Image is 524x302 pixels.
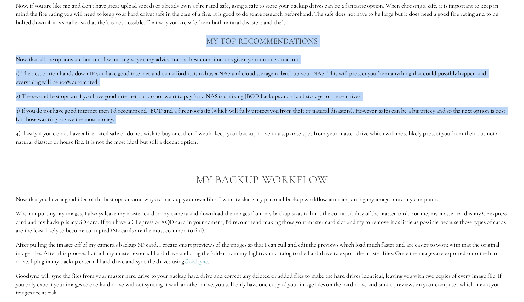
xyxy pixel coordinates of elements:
p: Now that all the options are laid out, I want to give you my advice for the best combinations giv... [16,55,508,64]
p: 4) Lastly if you do not have a fire-rated safe or do not wish to buy one, then I would keep your ... [16,129,508,146]
p: 2) The second best option if you have good internet but do not want to pay for a NAS is utilizing... [16,92,508,101]
h2: My Backup Workflow [16,174,508,186]
p: After pulling the images off of my camera’s backup SD card, I create smart previews of the images... [16,241,508,266]
h3: My Top Recommendations [16,35,508,47]
p: Goodsync will sync the files from your master hard drive to your backup hard drive and correct an... [16,272,508,297]
p: 1) The best option hands down IF you have good internet and can afford it, is to buy a NAS and cl... [16,69,508,86]
a: Goodsync [184,258,208,265]
p: When importing my images, I always leave my master card in my camera and download the images from... [16,209,508,235]
p: Now that you have a good idea of the best options and ways to back up your own files, I want to s... [16,195,508,204]
p: 3) If you do not have good internet then I’d recommend JBOD and a fireproof safe (which will full... [16,107,508,123]
p: Now, if you are like me and don’t have great upload speeds or already own a fire rated safe, usin... [16,2,508,27]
